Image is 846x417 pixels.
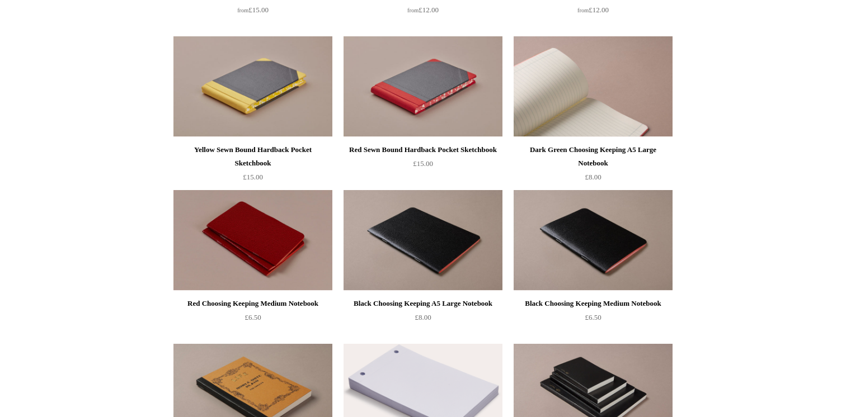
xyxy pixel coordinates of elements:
[243,173,263,181] span: £15.00
[514,297,673,343] a: Black Choosing Keeping Medium Notebook £6.50
[514,190,673,291] a: Black Choosing Keeping Medium Notebook Black Choosing Keeping Medium Notebook
[514,143,673,189] a: Dark Green Choosing Keeping A5 Large Notebook £8.00
[514,36,673,137] img: Dark Green Choosing Keeping A5 Large Notebook
[585,173,601,181] span: £8.00
[344,36,502,137] img: Red Sewn Bound Hardback Pocket Sketchbook
[344,190,502,291] img: Black Choosing Keeping A5 Large Notebook
[344,36,502,137] a: Red Sewn Bound Hardback Pocket Sketchbook Red Sewn Bound Hardback Pocket Sketchbook
[173,297,332,343] a: Red Choosing Keeping Medium Notebook £6.50
[173,36,332,137] a: Yellow Sewn Bound Hardback Pocket Sketchbook Yellow Sewn Bound Hardback Pocket Sketchbook
[344,143,502,189] a: Red Sewn Bound Hardback Pocket Sketchbook £15.00
[344,190,502,291] a: Black Choosing Keeping A5 Large Notebook Black Choosing Keeping A5 Large Notebook
[413,159,433,168] span: £15.00
[516,143,670,170] div: Dark Green Choosing Keeping A5 Large Notebook
[415,313,431,321] span: £8.00
[516,297,670,310] div: Black Choosing Keeping Medium Notebook
[585,313,601,321] span: £6.50
[173,143,332,189] a: Yellow Sewn Bound Hardback Pocket Sketchbook £15.00
[237,6,269,14] span: £15.00
[245,313,261,321] span: £6.50
[176,297,330,310] div: Red Choosing Keeping Medium Notebook
[407,6,439,14] span: £12.00
[346,143,500,157] div: Red Sewn Bound Hardback Pocket Sketchbook
[346,297,500,310] div: Black Choosing Keeping A5 Large Notebook
[514,36,673,137] a: Dark Green Choosing Keeping A5 Large Notebook Dark Green Choosing Keeping A5 Large Notebook
[577,7,589,13] span: from
[344,297,502,343] a: Black Choosing Keeping A5 Large Notebook £8.00
[237,7,248,13] span: from
[173,190,332,291] a: Red Choosing Keeping Medium Notebook Red Choosing Keeping Medium Notebook
[173,190,332,291] img: Red Choosing Keeping Medium Notebook
[407,7,419,13] span: from
[577,6,609,14] span: £12.00
[173,36,332,137] img: Yellow Sewn Bound Hardback Pocket Sketchbook
[176,143,330,170] div: Yellow Sewn Bound Hardback Pocket Sketchbook
[514,190,673,291] img: Black Choosing Keeping Medium Notebook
